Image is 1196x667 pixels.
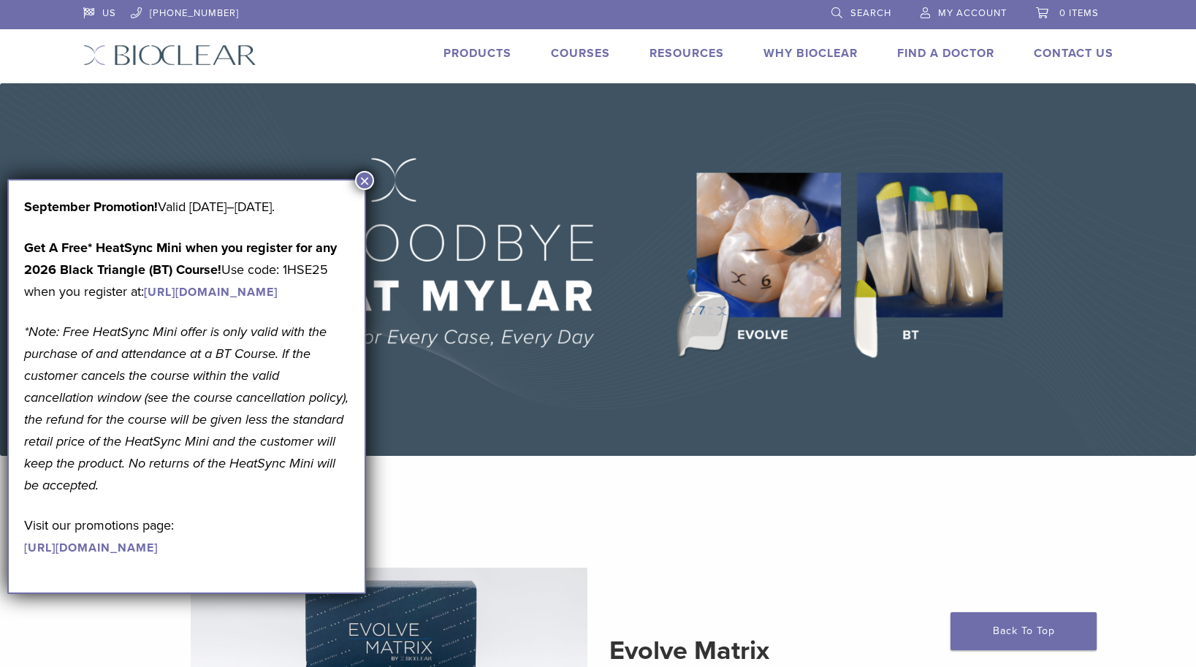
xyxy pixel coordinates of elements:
a: Resources [650,46,724,61]
strong: Get A Free* HeatSync Mini when you register for any 2026 Black Triangle (BT) Course! [24,240,337,278]
a: Find A Doctor [897,46,994,61]
p: Valid [DATE]–[DATE]. [24,196,349,218]
button: Close [355,171,374,190]
a: Products [443,46,511,61]
b: September Promotion! [24,199,158,215]
p: Visit our promotions page: [24,514,349,558]
p: Use code: 1HSE25 when you register at: [24,237,349,302]
a: [URL][DOMAIN_NAME] [24,541,158,555]
a: [URL][DOMAIN_NAME] [144,285,278,300]
span: 0 items [1059,7,1099,19]
a: Back To Top [951,612,1097,650]
img: Bioclear [83,45,256,66]
a: Courses [551,46,610,61]
a: Why Bioclear [763,46,858,61]
em: *Note: Free HeatSync Mini offer is only valid with the purchase of and attendance at a BT Course.... [24,324,348,493]
span: Search [850,7,891,19]
a: Contact Us [1034,46,1113,61]
span: My Account [938,7,1007,19]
